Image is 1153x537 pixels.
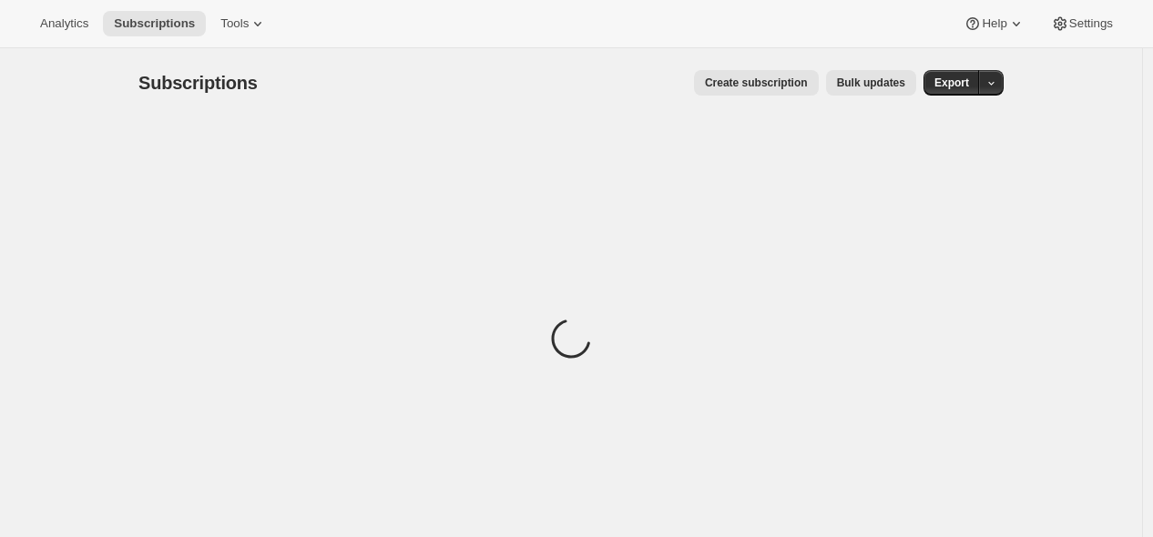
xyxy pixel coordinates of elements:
span: Analytics [40,16,88,31]
button: Tools [209,11,278,36]
button: Create subscription [694,70,819,96]
span: Subscriptions [138,73,258,93]
span: Settings [1069,16,1113,31]
span: Create subscription [705,76,808,90]
button: Bulk updates [826,70,916,96]
span: Bulk updates [837,76,905,90]
span: Subscriptions [114,16,195,31]
span: Help [982,16,1006,31]
button: Export [923,70,980,96]
button: Analytics [29,11,99,36]
button: Subscriptions [103,11,206,36]
button: Help [953,11,1036,36]
span: Export [934,76,969,90]
span: Tools [220,16,249,31]
button: Settings [1040,11,1124,36]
